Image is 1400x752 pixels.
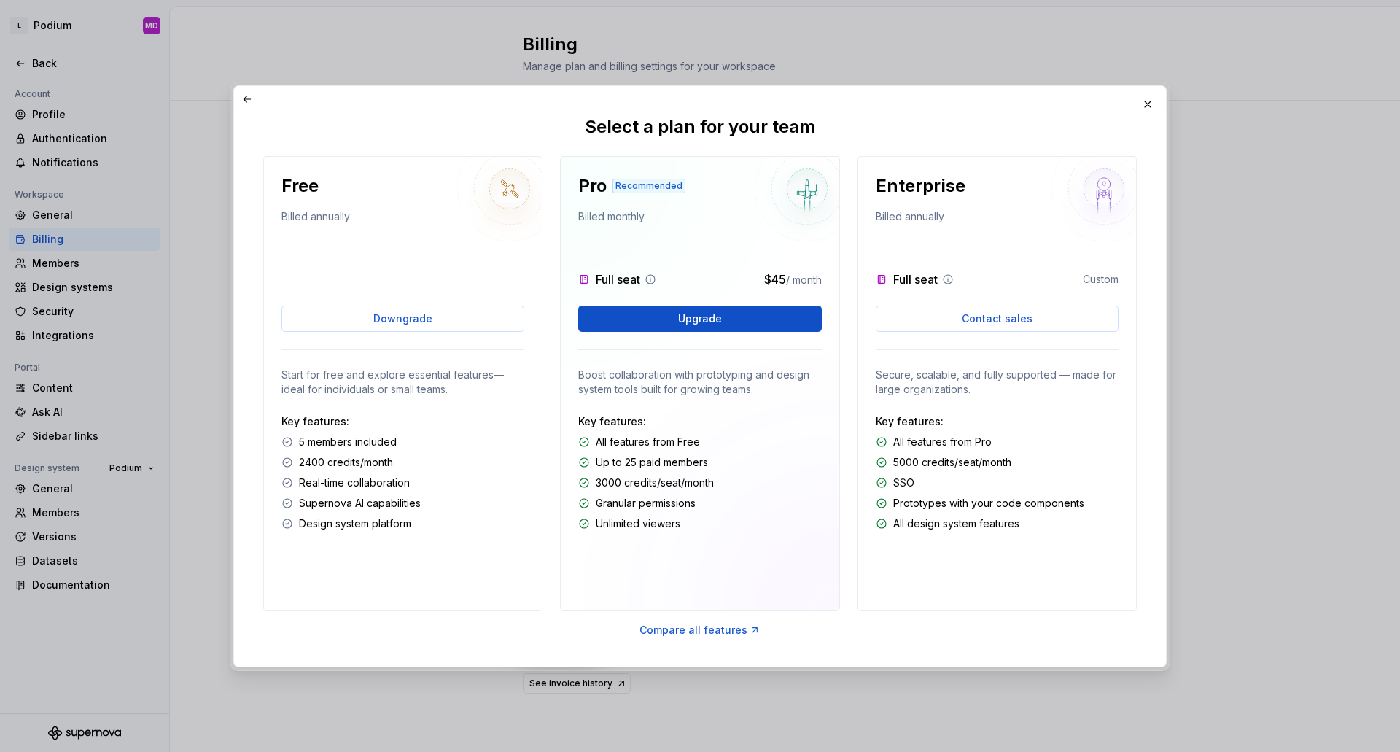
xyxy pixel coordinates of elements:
p: 2400 credits/month [299,455,393,470]
p: Key features: [876,414,1119,429]
a: Contact sales [876,306,1119,332]
p: Real-time collaboration [299,476,410,490]
p: Key features: [578,414,821,429]
p: Up to 25 paid members [596,455,708,470]
span: / month [786,274,822,286]
p: Billed annually [281,209,350,230]
p: Free [281,174,319,198]
p: 5 members included [299,435,397,449]
p: Supernova AI capabilities [299,496,421,511]
p: Key features: [281,414,524,429]
p: Granular permissions [596,496,696,511]
p: 3000 credits/seat/month [596,476,714,490]
p: Boost collaboration with prototyping and design system tools built for growing teams. [578,368,821,397]
p: Full seat [893,271,938,288]
a: Compare all features [639,623,761,637]
p: Enterprise [876,174,965,198]
span: Contact sales [962,311,1032,326]
span: Downgrade [373,311,432,326]
p: Start for free and explore essential features—ideal for individuals or small teams. [281,368,524,397]
p: Prototypes with your code components [893,496,1084,511]
p: Secure, scalable, and fully supported — made for large organizations. [876,368,1119,397]
p: All features from Free [596,435,700,449]
p: Billed annually [876,209,944,230]
p: Unlimited viewers [596,516,680,531]
p: Select a plan for your team [585,115,815,139]
button: Upgrade [578,306,821,332]
p: Full seat [596,271,640,288]
span: $45 [764,272,786,287]
p: Billed monthly [578,209,645,230]
p: SSO [893,476,914,490]
p: 5000 credits/seat/month [893,455,1011,470]
p: All design system features [893,516,1019,531]
div: Recommended [612,179,685,193]
button: Downgrade [281,306,524,332]
span: Upgrade [678,311,722,326]
p: All features from Pro [893,435,992,449]
p: Design system platform [299,516,411,531]
p: Custom [1083,272,1119,287]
